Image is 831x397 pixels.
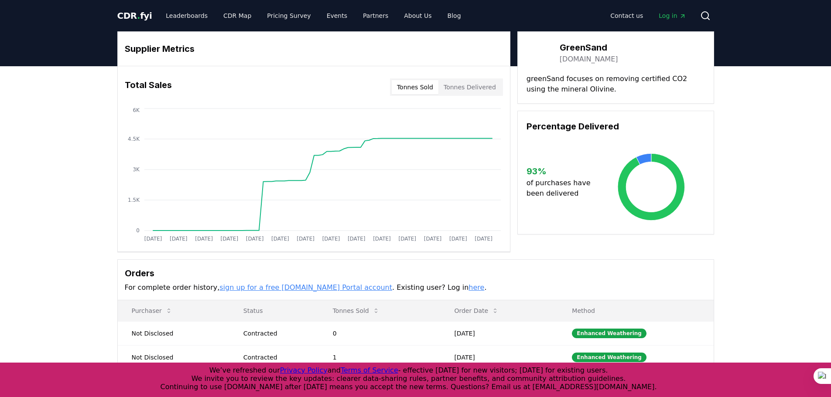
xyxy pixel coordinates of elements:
[449,236,467,242] tspan: [DATE]
[125,302,179,319] button: Purchaser
[572,353,646,362] div: Enhanced Weathering
[260,8,318,24] a: Pricing Survey
[216,8,258,24] a: CDR Map
[447,302,506,319] button: Order Date
[133,166,140,173] tspan: 3K
[469,283,484,292] a: here
[219,283,392,292] a: sign up for a free [DOMAIN_NAME] Portal account
[125,78,172,96] h3: Total Sales
[133,107,140,113] tspan: 6K
[125,267,707,280] h3: Orders
[118,321,229,345] td: Not Disclosed
[118,345,229,369] td: Not Disclosed
[652,8,693,24] a: Log in
[169,236,187,242] tspan: [DATE]
[356,8,395,24] a: Partners
[128,136,140,142] tspan: 4.5K
[144,236,162,242] tspan: [DATE]
[565,306,706,315] p: Method
[475,236,492,242] tspan: [DATE]
[322,236,340,242] tspan: [DATE]
[195,236,213,242] tspan: [DATE]
[243,353,312,362] div: Contracted
[128,197,140,203] tspan: 1.5K
[220,236,238,242] tspan: [DATE]
[319,345,441,369] td: 1
[117,10,152,22] a: CDR.fyi
[398,236,416,242] tspan: [DATE]
[560,54,618,64] a: [DOMAIN_NAME]
[603,8,693,24] nav: Main
[527,120,705,133] h3: Percentage Delivered
[243,329,312,338] div: Contracted
[297,236,315,242] tspan: [DATE]
[527,165,598,178] h3: 93 %
[271,236,289,242] tspan: [DATE]
[159,8,215,24] a: Leaderboards
[373,236,391,242] tspan: [DATE]
[136,227,140,234] tspan: 0
[159,8,468,24] nav: Main
[440,345,558,369] td: [DATE]
[527,74,705,95] p: greenSand focuses on removing certified CO2 using the mineral Olivine.
[125,282,707,293] p: For complete order history, . Existing user? Log in .
[397,8,438,24] a: About Us
[319,321,441,345] td: 0
[560,41,618,54] h3: GreenSand
[326,302,386,319] button: Tonnes Sold
[527,41,551,65] img: GreenSand-logo
[117,10,152,21] span: CDR fyi
[438,80,501,94] button: Tonnes Delivered
[347,236,365,242] tspan: [DATE]
[527,178,598,199] p: of purchases have been delivered
[320,8,354,24] a: Events
[441,8,468,24] a: Blog
[137,10,140,21] span: .
[392,80,438,94] button: Tonnes Sold
[659,11,686,20] span: Log in
[236,306,312,315] p: Status
[572,329,646,338] div: Enhanced Weathering
[440,321,558,345] td: [DATE]
[424,236,441,242] tspan: [DATE]
[125,42,503,55] h3: Supplier Metrics
[603,8,650,24] a: Contact us
[246,236,263,242] tspan: [DATE]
